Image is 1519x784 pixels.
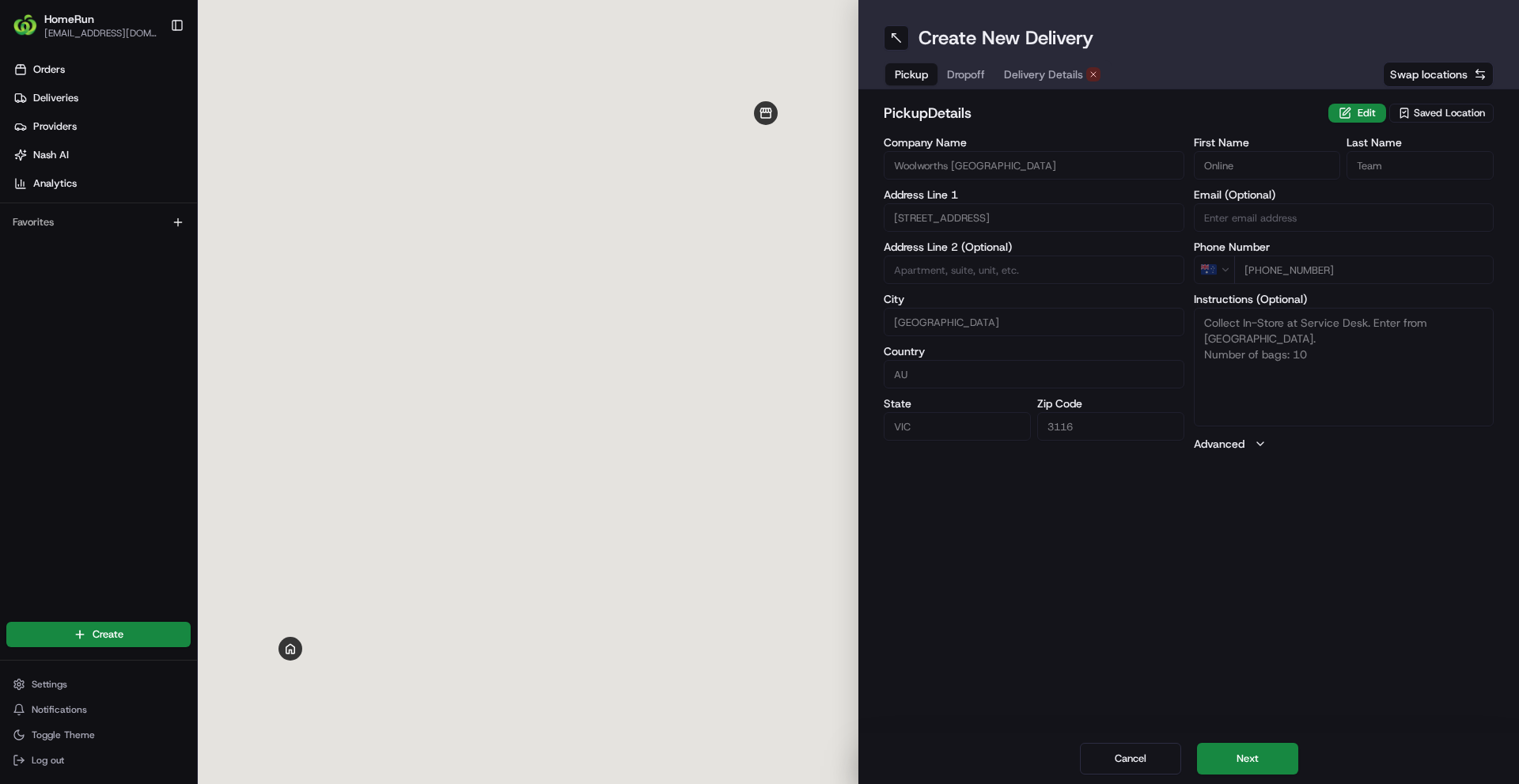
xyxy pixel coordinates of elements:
[32,754,64,767] span: Log out
[1004,66,1083,82] span: Delivery Details
[6,171,197,196] a: Analytics
[1194,137,1341,148] label: First Name
[1194,436,1244,452] label: Advanced
[1234,256,1494,284] input: Enter phone number
[884,398,1031,409] label: State
[884,412,1031,441] input: Enter state
[32,703,87,716] span: Notifications
[6,673,191,695] button: Settings
[1194,241,1494,252] label: Phone Number
[32,729,95,741] span: Toggle Theme
[884,137,1184,148] label: Company Name
[44,27,157,40] button: [EMAIL_ADDRESS][DOMAIN_NAME]
[1194,151,1341,180] input: Enter first name
[6,6,164,44] button: HomeRunHomeRun[EMAIL_ADDRESS][DOMAIN_NAME]
[33,148,69,162] span: Nash AI
[1037,398,1184,409] label: Zip Code
[884,308,1184,336] input: Enter city
[884,256,1184,284] input: Apartment, suite, unit, etc.
[1383,62,1494,87] button: Swap locations
[93,627,123,642] span: Create
[1194,436,1494,452] button: Advanced
[33,62,65,77] span: Orders
[6,114,197,139] a: Providers
[884,294,1184,305] label: City
[1347,151,1494,180] input: Enter last name
[919,25,1093,51] h1: Create New Delivery
[884,151,1184,180] input: Enter company name
[1194,189,1494,200] label: Email (Optional)
[1390,66,1468,82] span: Swap locations
[884,346,1184,357] label: Country
[1194,294,1494,305] label: Instructions (Optional)
[884,102,1319,124] h2: pickup Details
[947,66,985,82] span: Dropoff
[44,11,94,27] button: HomeRun
[13,13,38,38] img: HomeRun
[1389,102,1494,124] button: Saved Location
[884,360,1184,388] input: Enter country
[33,176,77,191] span: Analytics
[1328,104,1386,123] button: Edit
[6,622,191,647] button: Create
[32,678,67,691] span: Settings
[1414,106,1485,120] span: Saved Location
[1037,412,1184,441] input: Enter zip code
[33,119,77,134] span: Providers
[6,210,191,235] div: Favorites
[895,66,928,82] span: Pickup
[884,241,1184,252] label: Address Line 2 (Optional)
[1347,137,1494,148] label: Last Name
[6,724,191,746] button: Toggle Theme
[6,57,197,82] a: Orders
[1194,308,1494,426] textarea: Collect In-Store at Service Desk. Enter from [GEOGRAPHIC_DATA]. Number of bags: 10
[884,203,1184,232] input: Enter address
[1194,203,1494,232] input: Enter email address
[1080,743,1181,775] button: Cancel
[6,749,191,771] button: Log out
[33,91,78,105] span: Deliveries
[6,142,197,168] a: Nash AI
[6,85,197,111] a: Deliveries
[884,189,1184,200] label: Address Line 1
[1197,743,1298,775] button: Next
[6,699,191,721] button: Notifications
